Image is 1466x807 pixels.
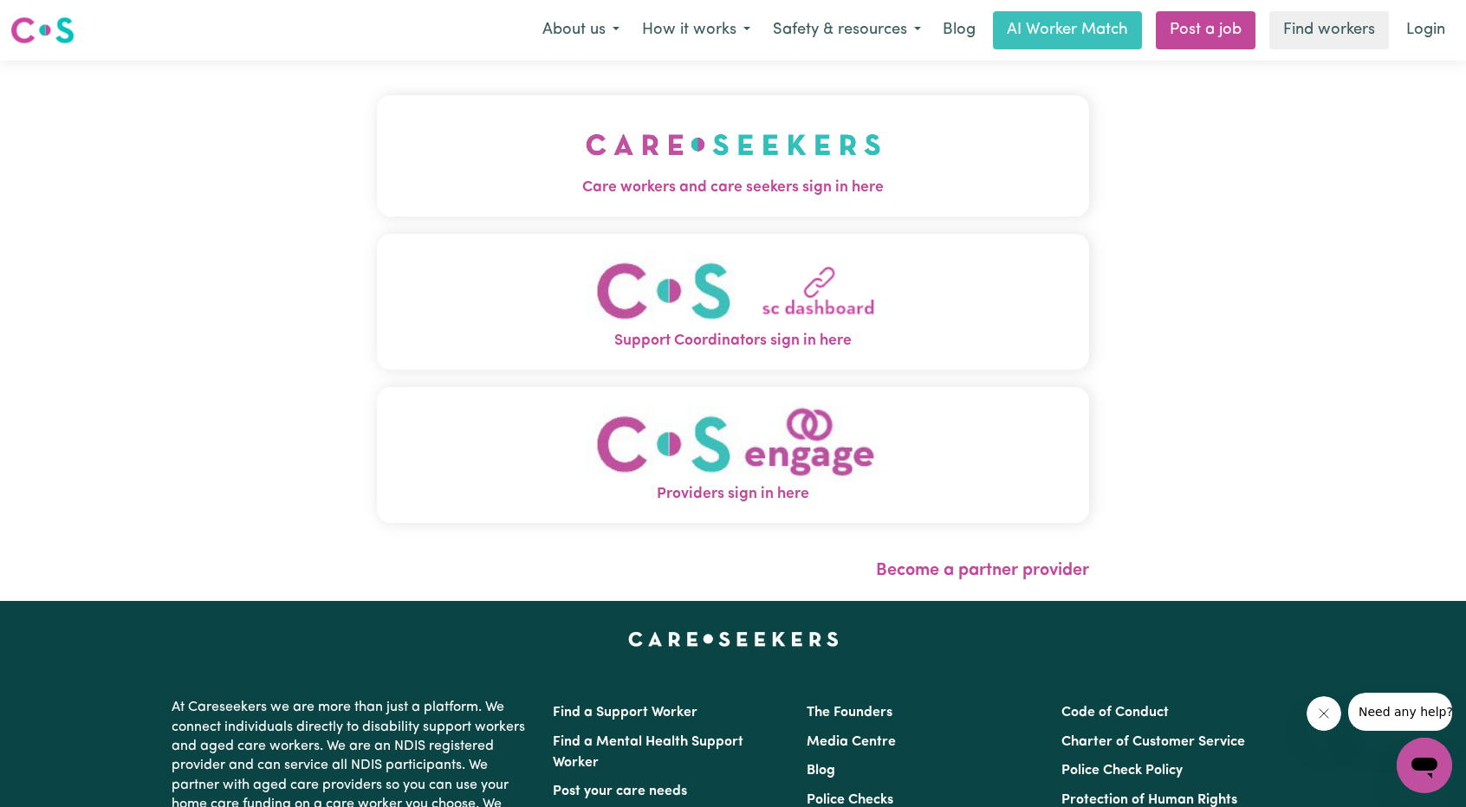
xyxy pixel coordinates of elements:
[1396,11,1456,49] a: Login
[1061,764,1183,778] a: Police Check Policy
[1348,693,1452,731] iframe: Message from company
[1307,696,1341,731] iframe: Close message
[553,706,697,720] a: Find a Support Worker
[1061,706,1169,720] a: Code of Conduct
[531,12,631,48] button: About us
[553,735,743,770] a: Find a Mental Health Support Worker
[377,95,1089,216] button: Care workers and care seekers sign in here
[377,387,1089,523] button: Providers sign in here
[1269,11,1389,49] a: Find workers
[762,12,932,48] button: Safety & resources
[807,793,893,807] a: Police Checks
[628,632,839,646] a: Careseekers home page
[10,10,75,50] a: Careseekers logo
[993,11,1142,49] a: AI Worker Match
[876,562,1089,579] a: Become a partner provider
[10,15,75,46] img: Careseekers logo
[1397,738,1452,793] iframe: Button to launch messaging window
[1156,11,1255,49] a: Post a job
[377,483,1089,506] span: Providers sign in here
[10,12,105,26] span: Need any help?
[1061,793,1237,807] a: Protection of Human Rights
[807,764,835,778] a: Blog
[377,177,1089,199] span: Care workers and care seekers sign in here
[807,706,892,720] a: The Founders
[631,12,762,48] button: How it works
[932,11,986,49] a: Blog
[377,234,1089,370] button: Support Coordinators sign in here
[1061,735,1245,749] a: Charter of Customer Service
[553,784,687,798] a: Post your care needs
[807,735,896,749] a: Media Centre
[377,330,1089,352] span: Support Coordinators sign in here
